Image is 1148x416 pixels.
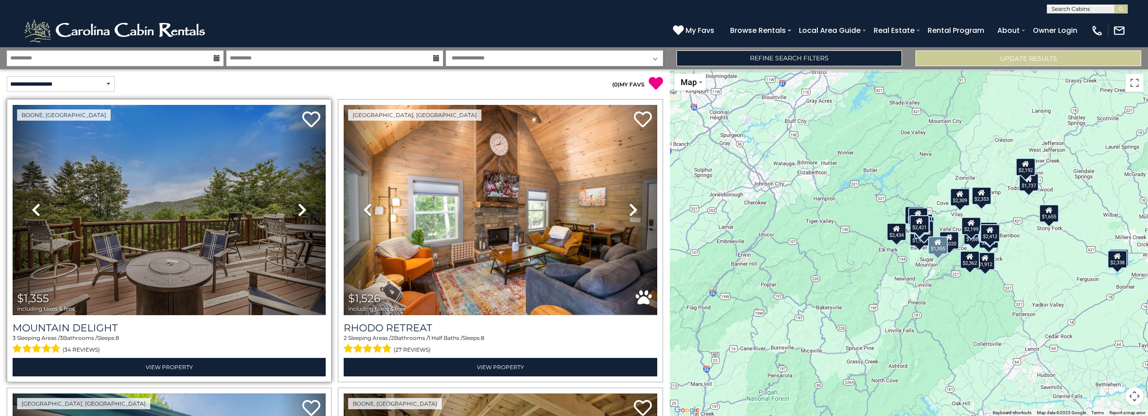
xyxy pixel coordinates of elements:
span: (27 reviews) [394,344,430,356]
div: $2,434 [887,223,907,241]
img: Google [672,404,702,416]
div: $2,338 [1108,250,1127,268]
span: 1 Half Baths / [428,335,462,341]
img: thumbnail_163275939.jpeg [344,105,657,315]
a: Real Estate [869,23,919,38]
div: $2,412 [980,224,1000,242]
span: $1,526 [348,292,381,305]
a: Owner Login [1028,23,1082,38]
span: $1,355 [17,292,49,305]
span: ( ) [612,81,619,88]
a: About [993,23,1024,38]
img: mail-regular-white.png [1113,24,1126,37]
img: phone-regular-white.png [1091,24,1103,37]
a: [GEOGRAPHIC_DATA], [GEOGRAPHIC_DATA] [17,398,150,409]
div: Sleeping Areas / Bathrooms / Sleeps: [344,334,657,356]
button: Map camera controls [1126,387,1144,405]
a: Mountain Delight [13,322,326,334]
button: Keyboard shortcuts [993,410,1031,416]
div: $2,114 [978,222,998,240]
a: Refine Search Filters [677,50,902,66]
div: $1,526 [905,206,925,224]
span: Map data ©2025 Google [1037,410,1086,415]
button: Update Results [915,50,1141,66]
a: Boone, [GEOGRAPHIC_DATA] [17,109,111,121]
span: 3 [13,335,16,341]
div: $1,885 [964,227,983,245]
div: $2,020 [939,231,959,249]
a: Add to favorites [634,110,652,130]
a: Rental Program [923,23,989,38]
div: $1,655 [1039,204,1059,222]
img: thumbnail_163275483.jpeg [13,105,326,315]
div: $2,237 [979,231,999,249]
div: Sleeping Areas / Bathrooms / Sleeps: [13,334,326,356]
span: 2 [391,335,394,341]
div: $1,912 [975,252,995,270]
span: including taxes & fees [348,306,406,312]
div: $2,353 [972,187,991,205]
a: My Favs [673,25,717,36]
span: Map [681,77,697,87]
span: 0 [614,81,618,88]
span: 8 [481,335,484,341]
a: View Property [344,358,657,376]
div: $2,309 [950,188,970,206]
a: Add to favorites [302,110,320,130]
span: 3 [60,335,63,341]
span: (34 reviews) [63,344,100,356]
a: Browse Rentals [726,23,790,38]
div: $1,962 [910,228,929,246]
span: including taxes & fees [17,306,75,312]
div: $2,199 [961,217,981,235]
span: 2 [344,335,347,341]
a: Boone, [GEOGRAPHIC_DATA] [348,398,442,409]
a: Report a map error [1109,410,1145,415]
span: My Favs [686,25,714,36]
a: Terms (opens in new tab) [1091,410,1104,415]
a: [GEOGRAPHIC_DATA], [GEOGRAPHIC_DATA] [348,109,481,121]
a: Rhodo Retreat [344,322,657,334]
button: Change map style [674,74,706,90]
div: $1,737 [1019,173,1039,191]
div: $2,192 [1016,158,1036,176]
div: $2,362 [960,251,980,269]
div: $1,974 [909,208,928,226]
a: View Property [13,358,326,376]
img: White-1-2.png [22,17,209,44]
button: Toggle fullscreen view [1126,74,1144,92]
a: Local Area Guide [794,23,865,38]
div: $2,136 [1109,249,1129,267]
a: Open this area in Google Maps (opens a new window) [672,404,702,416]
div: $2,421 [910,215,929,233]
div: $1,355 [928,236,948,254]
span: 8 [116,335,119,341]
a: (0)MY FAVS [612,81,645,88]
